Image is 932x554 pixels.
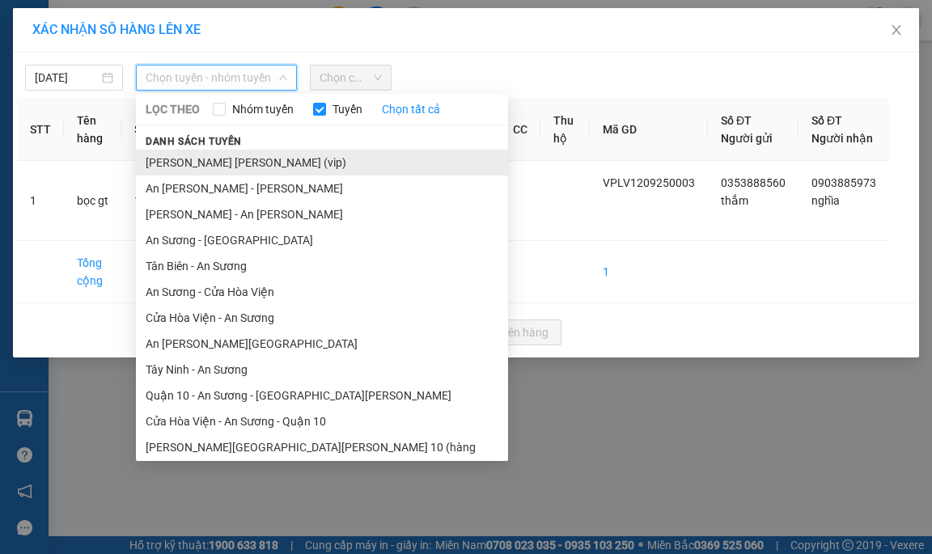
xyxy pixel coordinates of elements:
th: Thu hộ [540,99,590,161]
li: [PERSON_NAME] [PERSON_NAME] (vip) [136,150,508,176]
td: Tổng cộng [64,241,121,303]
span: LỌC THEO [146,100,200,118]
li: [PERSON_NAME][GEOGRAPHIC_DATA][PERSON_NAME] 10 (hàng hóa) [136,434,508,478]
span: XÁC NHẬN SỐ HÀNG LÊN XE [32,22,201,37]
span: thắm [721,194,748,207]
span: Số ĐT [811,114,842,127]
li: Quận 10 - An Sương - [GEOGRAPHIC_DATA][PERSON_NAME] [136,383,508,408]
li: An Sương - [GEOGRAPHIC_DATA] [136,227,508,253]
span: nghĩa [811,194,840,207]
li: [PERSON_NAME] - An [PERSON_NAME] [136,201,508,227]
li: Cửa Hòa Viện - An Sương - Quận 10 [136,408,508,434]
span: Người gửi [721,132,773,145]
span: Người nhận [811,132,873,145]
th: Mã GD [590,99,708,161]
li: Cửa Hòa Viện - An Sương [136,305,508,331]
button: uploadLên hàng [471,319,561,345]
a: Chọn tất cả [382,100,440,118]
span: close [890,23,903,36]
span: Chọn chuyến [320,66,382,90]
span: Tuyến [326,100,369,118]
span: 1 [134,194,141,207]
button: Close [874,8,919,53]
span: down [278,73,288,82]
li: An [PERSON_NAME][GEOGRAPHIC_DATA] [136,331,508,357]
td: 1 [17,161,64,241]
li: An [PERSON_NAME] - [PERSON_NAME] [136,176,508,201]
li: An Sương - Cửa Hòa Viện [136,279,508,305]
th: STT [17,99,64,161]
span: 0903885973 [811,176,876,189]
input: 13/09/2025 [35,69,99,87]
td: bọc gt [64,161,121,241]
span: VPLV1209250003 [603,176,695,189]
li: Tây Ninh - An Sương [136,357,508,383]
li: Tân Biên - An Sương [136,253,508,279]
td: 1 [590,241,708,303]
th: CC [500,99,540,161]
span: Nhóm tuyến [226,100,300,118]
span: Số ĐT [721,114,752,127]
th: SL [121,99,160,161]
span: Danh sách tuyến [136,134,252,149]
th: Tên hàng [64,99,121,161]
span: 0353888560 [721,176,786,189]
span: Chọn tuyến - nhóm tuyến [146,66,287,90]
